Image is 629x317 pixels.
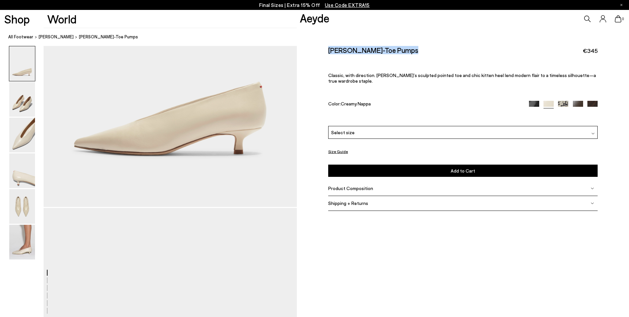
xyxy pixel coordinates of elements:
h2: [PERSON_NAME]-Toe Pumps [328,46,418,54]
button: Size Guide [328,147,348,156]
span: [PERSON_NAME]-Toe Pumps [79,33,138,40]
img: Clara Pointed-Toe Pumps - Image 4 [9,153,35,188]
img: Clara Pointed-Toe Pumps - Image 3 [9,118,35,152]
span: Select size [331,129,355,136]
img: Clara Pointed-Toe Pumps - Image 6 [9,225,35,259]
span: [PERSON_NAME] [39,34,74,39]
a: Aeyde [300,11,330,25]
span: Creamy Nappa [341,101,371,106]
span: €345 [583,47,598,55]
a: 0 [615,15,621,22]
img: svg%3E [591,132,595,135]
span: Product Composition [328,185,373,191]
button: Add to Cart [328,164,598,177]
span: 0 [621,17,625,21]
img: svg%3E [591,201,594,205]
nav: breadcrumb [8,28,629,46]
p: Final Sizes | Extra 15% Off [259,1,370,9]
img: svg%3E [591,186,594,190]
span: Add to Cart [451,168,475,173]
p: Classic, with direction. [PERSON_NAME]’s sculpted pointed toe and chic kitten heel lend modern fl... [328,72,598,84]
a: World [47,13,77,25]
img: Clara Pointed-Toe Pumps - Image 1 [9,46,35,81]
a: All Footwear [8,33,33,40]
a: Shop [4,13,30,25]
a: [PERSON_NAME] [39,33,74,40]
img: Clara Pointed-Toe Pumps - Image 2 [9,82,35,117]
img: Clara Pointed-Toe Pumps - Image 5 [9,189,35,224]
div: Color: [328,101,520,108]
span: Shipping + Returns [328,200,368,206]
span: Navigate to /collections/ss25-final-sizes [325,2,370,8]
